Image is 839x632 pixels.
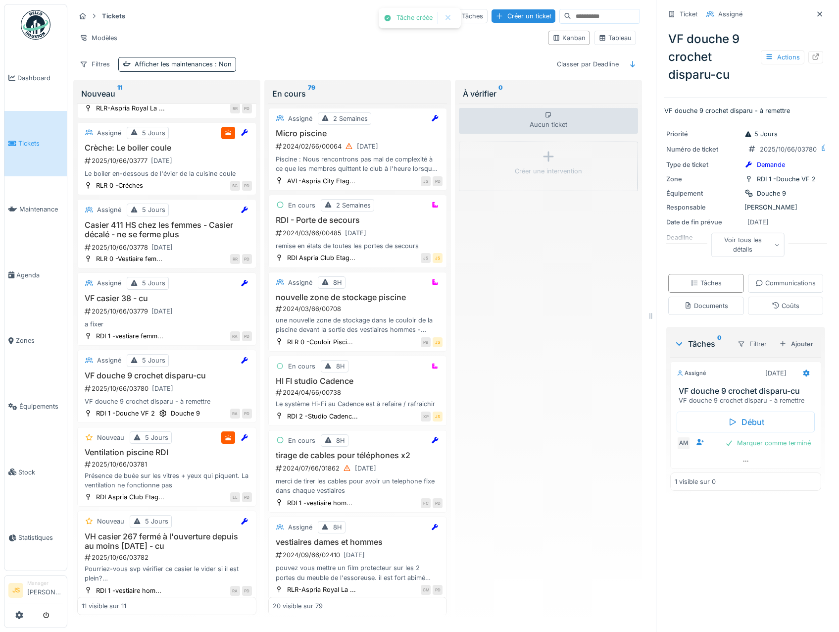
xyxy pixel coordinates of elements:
span: Équipements [19,402,63,411]
div: Assigné [288,114,312,123]
h3: VF douche 9 crochet disparu-cu [679,386,817,396]
div: JS [433,412,443,421]
div: JS [433,337,443,347]
a: JS Manager[PERSON_NAME] [8,579,63,603]
div: Douche 9 [757,189,786,198]
span: Maintenance [19,205,63,214]
h3: Casier 411 HS chez les femmes - Casier décalé - ne se ferme plus [82,220,252,239]
div: Assigné [677,369,706,377]
div: RDI 1 -Douche VF 2 [757,174,816,184]
div: PB [421,337,431,347]
div: En cours [272,88,444,100]
div: RR [230,254,240,264]
div: 2024/03/66/00485 [275,227,443,239]
div: [DATE] [747,217,769,227]
div: RDI 2 -Studio Cadenc... [287,412,358,421]
div: Assigné [288,523,312,532]
div: RDI 1 -vestiaire hom... [287,498,352,508]
div: Actions [761,50,804,64]
div: [DATE] [151,156,172,165]
div: 5 Jours [142,128,165,138]
div: Type de ticket [666,160,740,169]
div: [PERSON_NAME] [666,203,825,212]
div: Créer un ticket [492,9,555,23]
div: Assigné [718,9,742,19]
div: RDI 1 -vestiare femm... [96,331,163,341]
div: Nouveau [81,88,252,100]
div: En cours [288,362,315,371]
div: RLR 0 -Vestiaire fem... [96,254,162,263]
div: Le système Hi-Fi au Cadence est à refaire / rafraichir [273,399,443,409]
div: 2 Semaines [333,114,368,123]
div: Marquer comme terminé [721,436,815,450]
div: 8H [336,362,345,371]
h3: VF casier 38 - cu [82,294,252,303]
div: RLR-Aspria Royal La ... [287,585,356,594]
a: Stock [4,439,67,505]
li: [PERSON_NAME] [27,579,63,601]
div: [DATE] [152,384,173,393]
li: JS [8,583,23,598]
span: Dashboard [17,73,63,83]
h3: nouvelle zone de stockage piscine [273,293,443,302]
a: Zones [4,308,67,374]
div: Aucun ticket [459,108,638,134]
div: Zone [666,174,740,184]
div: CM [421,585,431,595]
div: Demande [757,160,785,169]
div: Date de fin prévue [666,217,740,227]
div: Filtres [75,57,114,71]
h3: VH casier 267 fermé à l'ouverture depuis au moins [DATE] - cu [82,532,252,551]
div: Voir tous les détails [711,233,785,257]
div: pouvez vous mettre un film protecteur sur les 2 portes du meuble de l'essoreuse. il est fort abim... [273,563,443,582]
div: RLR 0 -Créches [96,181,143,190]
div: [DATE] [357,142,378,151]
div: Numéro de ticket [666,145,740,154]
div: Documents [684,301,728,311]
div: RDI Aspria Club Etag... [287,253,355,263]
sup: 79 [308,88,315,100]
div: Responsable [666,203,740,212]
div: JS [421,176,431,186]
div: Kanban [552,33,586,43]
div: VF douche 9 crochet disparu - à remettre [679,396,817,405]
span: : Non [213,60,232,68]
a: Tickets [4,111,67,177]
div: 5 Jours [142,356,165,365]
div: PD [242,409,252,419]
div: [DATE] [345,228,366,238]
a: Statistiques [4,505,67,571]
div: 1 visible sur 0 [675,477,716,486]
div: Assigné [97,278,121,288]
div: [DATE] [355,464,376,473]
div: 5 Jours [142,278,165,288]
div: Manager [27,579,63,587]
div: Assigné [97,128,121,138]
h3: Ventilation piscine RDI [82,448,252,457]
div: Tâches [674,338,729,350]
div: 8H [336,436,345,445]
div: [DATE] [151,243,173,252]
div: Pourriez-vous svp vérifier ce casier le vider si il est plein? Merci de me prévenir quand cela a ... [82,564,252,583]
div: Tableau [598,33,632,43]
div: Assigné [288,278,312,287]
div: Assigné [97,356,121,365]
div: 5 Jours [142,205,165,214]
div: Nouveau [97,517,124,526]
div: PD [242,331,252,341]
h3: tirage de cables pour téléphones x2 [273,451,443,460]
div: 5 Jours [145,517,168,526]
h3: vestiaires dames et hommes [273,537,443,547]
div: FC [421,498,431,508]
span: Agenda [16,270,63,280]
div: 8H [333,523,342,532]
span: Statistiques [18,533,63,542]
div: 5 Jours [145,433,168,442]
div: AM [677,436,691,450]
div: RLR-Aspria Royal La ... [96,104,165,113]
div: En cours [288,201,315,210]
div: [DATE] [151,307,173,316]
div: 8H [333,278,342,287]
strong: Tickets [98,11,129,21]
div: VF douche 9 crochet disparu - à remettre [82,397,252,406]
